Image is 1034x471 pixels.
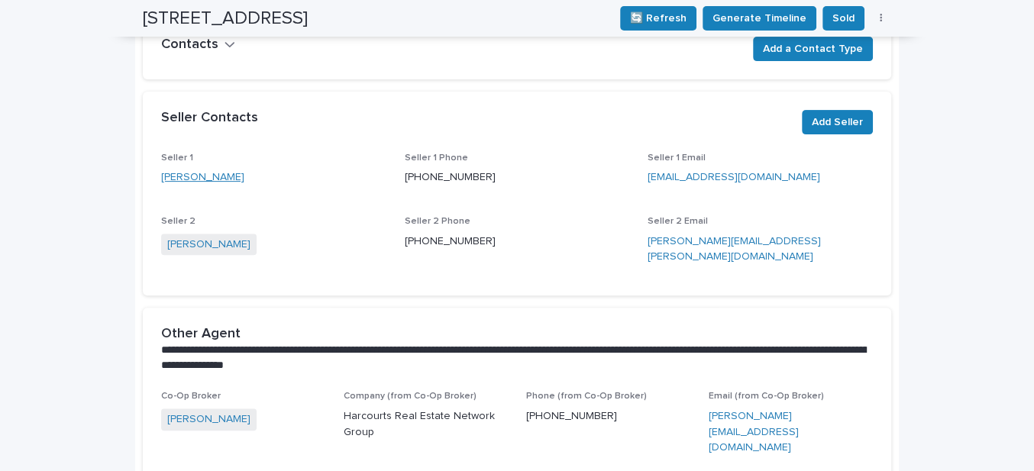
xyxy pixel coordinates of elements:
[344,392,477,401] span: Company (from Co-Op Broker)
[620,6,696,31] button: 🔄 Refresh
[161,392,221,401] span: Co-Op Broker
[703,6,816,31] button: Generate Timeline
[832,11,855,26] span: Sold
[405,217,470,226] span: Seller 2 Phone
[161,153,193,163] span: Seller 1
[161,110,258,127] h2: Seller Contacts
[405,169,630,185] p: [PHONE_NUMBER]
[802,110,873,134] button: Add Seller
[161,37,235,53] button: Contacts
[709,392,824,401] span: Email (from Co-Op Broker)
[630,11,687,26] span: 🔄 Refresh
[763,41,863,56] span: Add a Contact Type
[648,236,821,263] a: [PERSON_NAME][EMAIL_ADDRESS][PERSON_NAME][DOMAIN_NAME]
[167,411,250,427] a: [PERSON_NAME]
[709,411,799,453] a: [PERSON_NAME][EMAIL_ADDRESS][DOMAIN_NAME]
[526,408,690,424] p: [PHONE_NUMBER]
[161,326,241,343] h2: Other Agent
[812,115,863,130] span: Add Seller
[405,153,468,163] span: Seller 1 Phone
[344,408,508,440] p: Harcourts Real Estate Network Group
[143,8,308,30] h2: [STREET_ADDRESS]
[161,169,244,185] a: [PERSON_NAME]
[526,392,647,401] span: Phone (from Co-Op Broker)
[648,172,820,182] a: [EMAIL_ADDRESS][DOMAIN_NAME]
[161,217,195,226] span: Seller 2
[405,234,630,250] p: [PHONE_NUMBER]
[648,153,706,163] span: Seller 1 Email
[753,37,873,61] button: Add a Contact Type
[167,237,250,253] a: [PERSON_NAME]
[822,6,864,31] button: Sold
[161,37,218,53] h2: Contacts
[712,11,806,26] span: Generate Timeline
[648,217,708,226] span: Seller 2 Email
